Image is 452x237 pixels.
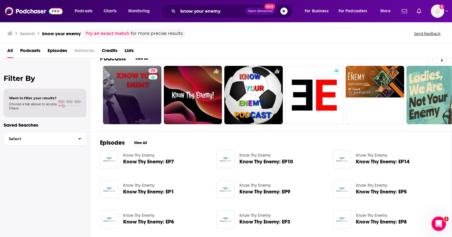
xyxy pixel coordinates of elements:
input: Search podcasts, credits, & more... [178,6,245,16]
h2: Episodes [100,139,125,146]
a: Know Thy Enemy [356,213,387,218]
a: Know Thy Enemy: EP7 [123,159,174,164]
a: PodcastsView All [100,55,152,62]
button: open menu [70,6,100,16]
span: Charts [104,7,117,15]
p: Saved Searches [4,122,86,128]
img: Know Thy Enemy: EP8 [333,210,351,229]
a: Show notifications dropdown [399,6,410,16]
img: User Profile [431,5,444,18]
button: open menu [376,6,398,16]
a: Know Thy Enemy: EP3 [239,219,290,224]
a: Know Thy Enemy: EP8 [356,219,407,224]
span: for more precise results [131,30,183,37]
img: Podchaser - Follow, Share and Rate Podcasts [5,5,63,17]
img: Know Thy Enemy: EP3 [217,210,235,229]
span: Select [4,137,73,141]
span: 73 [151,68,155,74]
a: Know Thy Enemy: EP1 [123,189,174,194]
h3: Search [20,31,35,36]
button: View All [129,139,151,146]
a: Know Thy Enemy [123,183,154,188]
a: 73 [103,66,161,124]
a: 73 [148,68,157,73]
iframe: Intercom live chat [432,217,446,231]
a: Show notifications dropdown [414,6,424,16]
a: Know Thy Enemy [123,213,154,218]
img: Know Thy Enemy: EP7 [100,150,118,168]
button: Show profile menu [431,5,444,18]
img: Know Thy Enemy: EP9 [217,180,235,199]
svg: Add a profile image [439,5,444,9]
img: Know Thy Enemy: EP1 [100,180,118,199]
span: New [264,4,275,9]
a: Credits [102,46,117,58]
a: Try an exact match [86,30,129,37]
h2: Filter By [4,74,86,83]
span: Open Advanced [248,10,273,13]
button: Open AdvancedNew [245,8,276,15]
span: More [380,7,391,15]
a: Know Thy Enemy: EP6 [100,210,118,229]
span: Lists [125,46,134,58]
a: Know Thy Enemy [356,153,387,158]
button: open menu [124,6,157,16]
a: All [7,46,13,58]
span: Logged in as julia_mcgarry [431,5,444,18]
a: Know Thy Enemy: EP6 [123,219,174,224]
button: View All [131,55,152,62]
button: open menu [335,6,376,16]
h2: Podcasts [100,55,126,62]
a: Know Thy Enemy [239,153,271,158]
a: Podcasts [20,46,40,58]
a: Know Thy Enemy [239,183,271,188]
span: 1 [444,217,449,221]
a: EpisodesView All [100,139,151,146]
span: Monitoring [128,7,150,15]
a: Know Thy Enemy [239,213,271,218]
a: Know Thy Enemy [123,153,154,158]
img: Know Thy Enemy: EP14 [333,150,351,168]
span: Networks [74,46,95,58]
img: Know Thy Enemy: EP5 [333,180,351,199]
a: Know Thy Enemy: EP10 [239,159,293,164]
img: Know Thy Enemy: EP10 [217,150,235,168]
span: Want to filter your results? [9,96,57,100]
div: Search podcasts, credits, & more... [167,4,298,18]
span: For Podcasters [338,7,367,15]
a: Know Thy Enemy [356,183,387,188]
span: Podcasts [75,7,92,15]
span: For Business [305,7,329,15]
span: Choose a tab above to access filters. [9,102,57,110]
a: Know Thy Enemy: EP5 [356,189,407,194]
h3: know your enemy [42,31,81,36]
button: open menu [301,6,336,16]
button: Send feedback [412,31,442,36]
a: Episodes [48,46,67,58]
a: Know Thy Enemy: EP14 [356,159,410,164]
a: Know Thy Enemy: EP9 [239,189,290,194]
button: Select [4,132,86,146]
